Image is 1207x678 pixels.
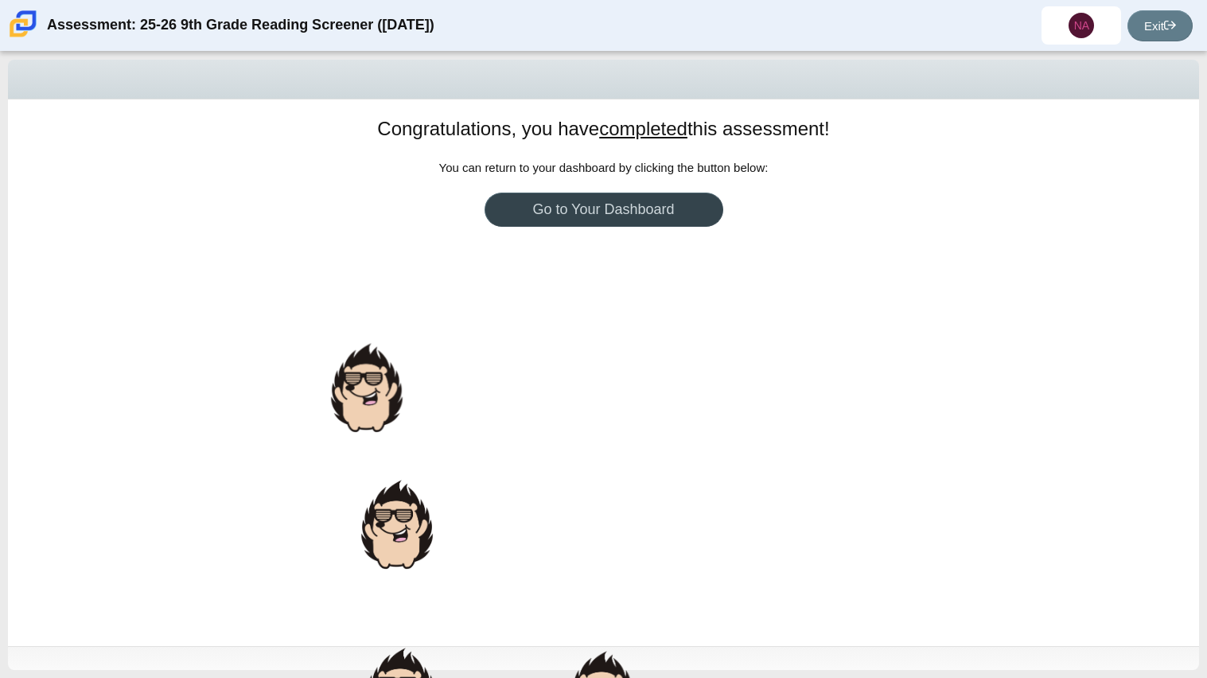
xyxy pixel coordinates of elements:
div: Assessment: 25-26 9th Grade Reading Screener ([DATE]) [47,6,434,45]
img: Carmen School of Science & Technology [6,7,40,41]
span: You can return to your dashboard by clicking the button below: [439,161,769,174]
a: Exit [1127,10,1193,41]
u: completed [599,118,687,139]
span: NA [1074,20,1089,31]
a: Carmen School of Science & Technology [6,29,40,43]
h1: Congratulations, you have this assessment! [377,115,829,142]
a: Go to Your Dashboard [485,193,723,227]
